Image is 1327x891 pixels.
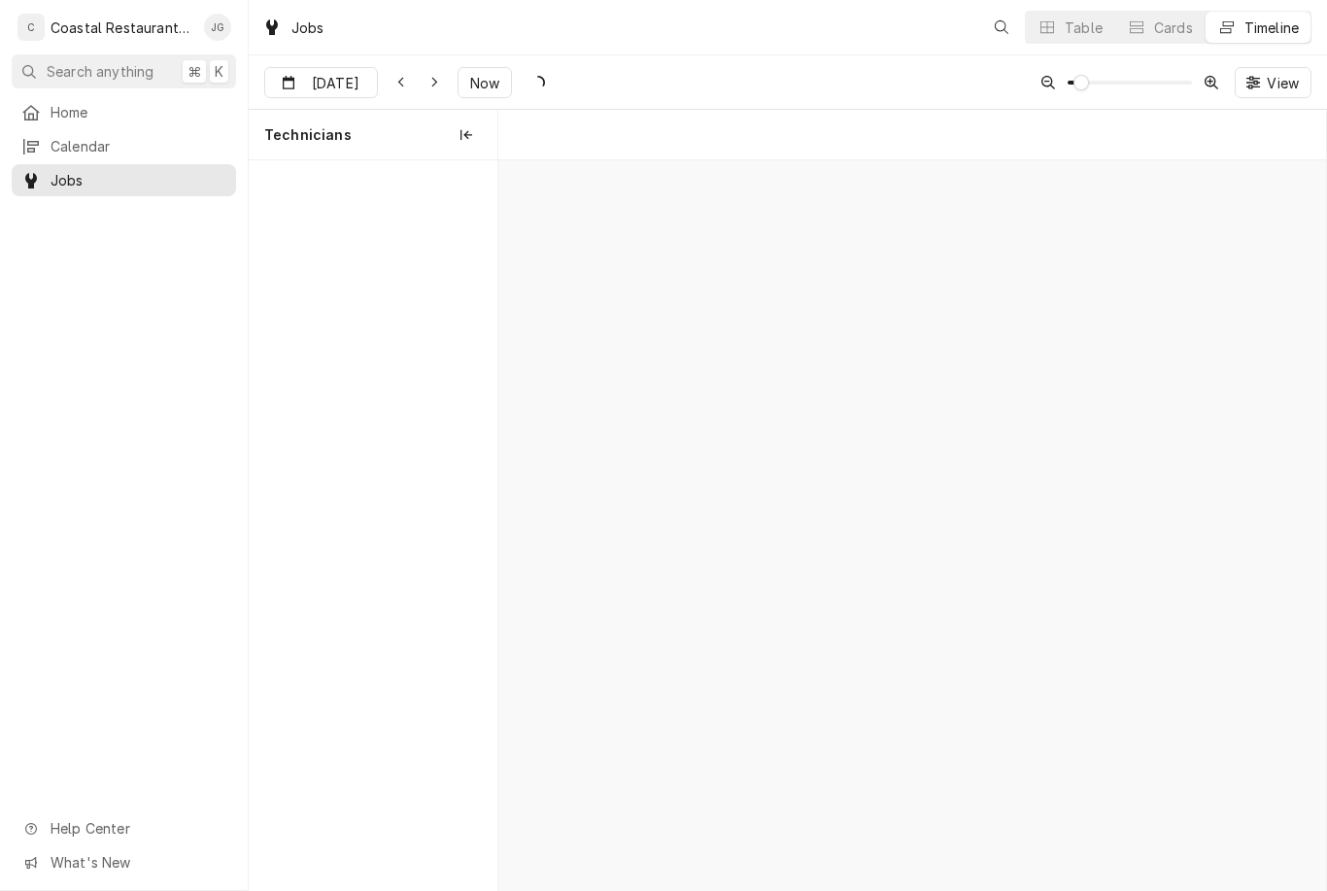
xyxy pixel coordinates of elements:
[12,812,236,844] a: Go to Help Center
[1065,17,1103,38] div: Table
[17,14,45,41] div: C
[215,61,223,82] span: K
[187,61,201,82] span: ⌘
[466,73,503,93] span: Now
[264,125,352,145] span: Technicians
[986,12,1017,43] button: Open search
[12,846,236,878] a: Go to What's New
[51,818,224,839] span: Help Center
[47,61,153,82] span: Search anything
[12,54,236,88] button: Search anything⌘K
[1263,73,1303,93] span: View
[1154,17,1193,38] div: Cards
[204,14,231,41] div: James Gatton's Avatar
[1235,67,1311,98] button: View
[51,170,226,190] span: Jobs
[458,67,512,98] button: Now
[12,130,236,162] a: Calendar
[12,164,236,196] a: Jobs
[264,67,378,98] button: [DATE]
[51,17,193,38] div: Coastal Restaurant Repair
[498,160,1326,891] div: normal
[249,110,497,160] div: Technicians column. SPACE for context menu
[12,96,236,128] a: Home
[1244,17,1299,38] div: Timeline
[249,160,497,891] div: left
[51,102,226,122] span: Home
[51,852,224,873] span: What's New
[204,14,231,41] div: JG
[51,136,226,156] span: Calendar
